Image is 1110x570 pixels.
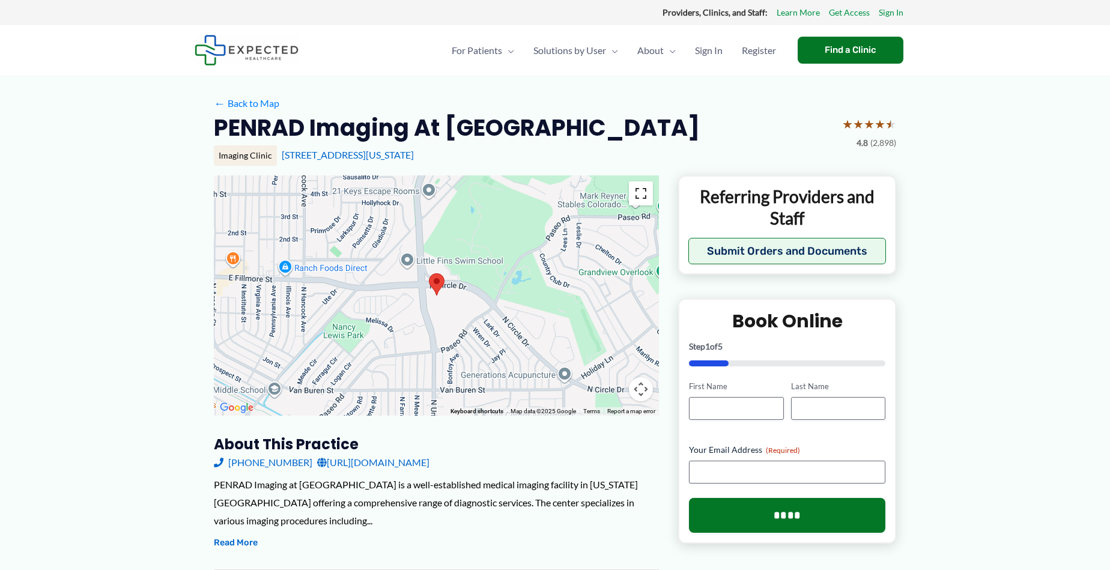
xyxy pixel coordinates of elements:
a: For PatientsMenu Toggle [442,29,524,71]
div: Imaging Clinic [214,145,277,166]
a: Find a Clinic [798,37,903,64]
a: AboutMenu Toggle [628,29,685,71]
span: (2,898) [870,135,896,151]
img: Google [217,400,256,416]
button: Keyboard shortcuts [450,407,503,416]
button: Submit Orders and Documents [688,238,886,264]
span: ★ [864,113,875,135]
span: Register [742,29,776,71]
label: First Name [689,381,783,392]
a: ←Back to Map [214,94,279,112]
a: [URL][DOMAIN_NAME] [317,453,429,471]
a: Get Access [829,5,870,20]
span: ★ [875,113,885,135]
a: Solutions by UserMenu Toggle [524,29,628,71]
span: ← [214,97,225,109]
span: (Required) [766,446,800,455]
div: PENRAD Imaging at [GEOGRAPHIC_DATA] is a well-established medical imaging facility in [US_STATE][... [214,476,659,529]
strong: Providers, Clinics, and Staff: [663,7,768,17]
a: Terms (opens in new tab) [583,408,600,414]
span: 1 [705,341,710,351]
span: About [637,29,664,71]
span: For Patients [452,29,502,71]
a: [STREET_ADDRESS][US_STATE] [282,149,414,160]
a: Learn More [777,5,820,20]
p: Step of [689,342,885,351]
h3: About this practice [214,435,659,453]
img: Expected Healthcare Logo - side, dark font, small [195,35,299,65]
span: Menu Toggle [502,29,514,71]
a: [PHONE_NUMBER] [214,453,312,471]
p: Referring Providers and Staff [688,186,886,229]
span: ★ [842,113,853,135]
label: Your Email Address [689,444,885,456]
span: ★ [885,113,896,135]
span: Sign In [695,29,723,71]
label: Last Name [791,381,885,392]
nav: Primary Site Navigation [442,29,786,71]
a: Sign In [879,5,903,20]
a: Register [732,29,786,71]
h2: PENRAD Imaging at [GEOGRAPHIC_DATA] [214,113,700,142]
button: Read More [214,536,258,550]
h2: Book Online [689,309,885,333]
span: Menu Toggle [664,29,676,71]
a: Report a map error [607,408,655,414]
span: 4.8 [857,135,868,151]
button: Map camera controls [629,377,653,401]
span: Solutions by User [533,29,606,71]
a: Sign In [685,29,732,71]
span: Menu Toggle [606,29,618,71]
span: Map data ©2025 Google [511,408,576,414]
a: Open this area in Google Maps (opens a new window) [217,400,256,416]
span: ★ [853,113,864,135]
span: 5 [718,341,723,351]
button: Toggle fullscreen view [629,181,653,205]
